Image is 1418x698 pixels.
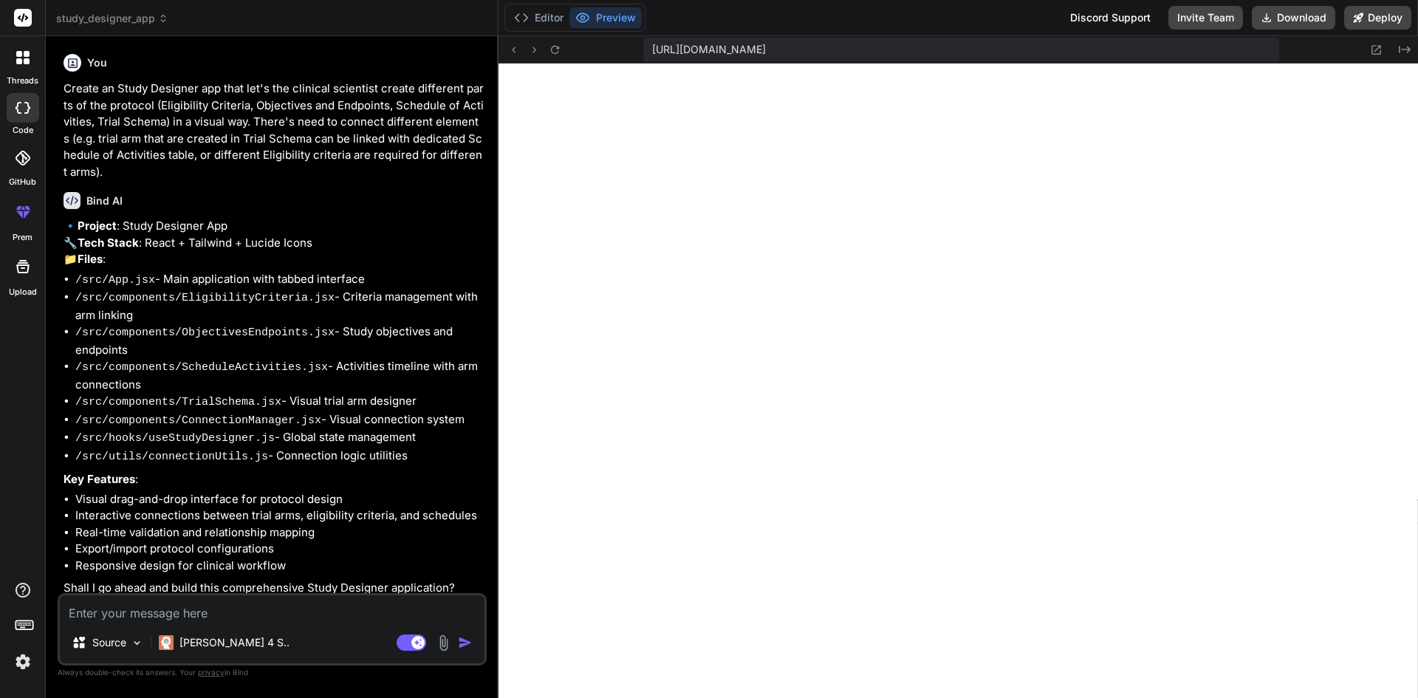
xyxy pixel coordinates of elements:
[92,635,126,650] p: Source
[78,236,139,250] strong: Tech Stack
[1252,6,1335,30] button: Download
[75,361,328,374] code: /src/components/ScheduleActivities.jsx
[75,358,484,393] li: - Activities timeline with arm connections
[499,64,1418,698] iframe: Preview
[13,124,33,137] label: code
[75,524,484,541] li: Real-time validation and relationship mapping
[87,55,107,70] h6: You
[75,432,275,445] code: /src/hooks/useStudyDesigner.js
[458,635,473,650] img: icon
[13,231,32,244] label: prem
[75,292,335,304] code: /src/components/EligibilityCriteria.jsx
[75,491,484,508] li: Visual drag-and-drop interface for protocol design
[75,541,484,558] li: Export/import protocol configurations
[75,507,484,524] li: Interactive connections between trial arms, eligibility criteria, and schedules
[75,324,484,358] li: - Study objectives and endpoints
[64,472,135,486] strong: Key Features
[159,635,174,650] img: Claude 4 Sonnet
[78,219,117,233] strong: Project
[58,666,487,680] p: Always double-check its answers. Your in Bind
[64,81,484,180] p: Create an Study Designer app that let's the clinical scientist create different parts of the prot...
[64,580,484,597] p: Shall I go ahead and build this comprehensive Study Designer application?
[56,11,168,26] span: study_designer_app
[75,448,484,466] li: - Connection logic utilities
[9,286,37,298] label: Upload
[78,252,103,266] strong: Files
[75,558,484,575] li: Responsive design for clinical workflow
[75,396,281,408] code: /src/components/TrialSchema.jsx
[75,451,268,463] code: /src/utils/connectionUtils.js
[64,218,484,268] p: 🔹 : Study Designer App 🔧 : React + Tailwind + Lucide Icons 📁 :
[10,649,35,674] img: settings
[1344,6,1411,30] button: Deploy
[86,194,123,208] h6: Bind AI
[75,274,155,287] code: /src/App.jsx
[198,668,225,677] span: privacy
[75,411,484,430] li: - Visual connection system
[9,176,36,188] label: GitHub
[64,471,484,488] p: :
[435,634,452,651] img: attachment
[1061,6,1160,30] div: Discord Support
[508,7,569,28] button: Editor
[131,637,143,649] img: Pick Models
[179,635,290,650] p: [PERSON_NAME] 4 S..
[75,271,484,290] li: - Main application with tabbed interface
[75,429,484,448] li: - Global state management
[652,42,766,57] span: [URL][DOMAIN_NAME]
[75,326,335,339] code: /src/components/ObjectivesEndpoints.jsx
[1168,6,1243,30] button: Invite Team
[75,393,484,411] li: - Visual trial arm designer
[75,414,321,427] code: /src/components/ConnectionManager.jsx
[7,75,38,87] label: threads
[75,289,484,324] li: - Criteria management with arm linking
[569,7,642,28] button: Preview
